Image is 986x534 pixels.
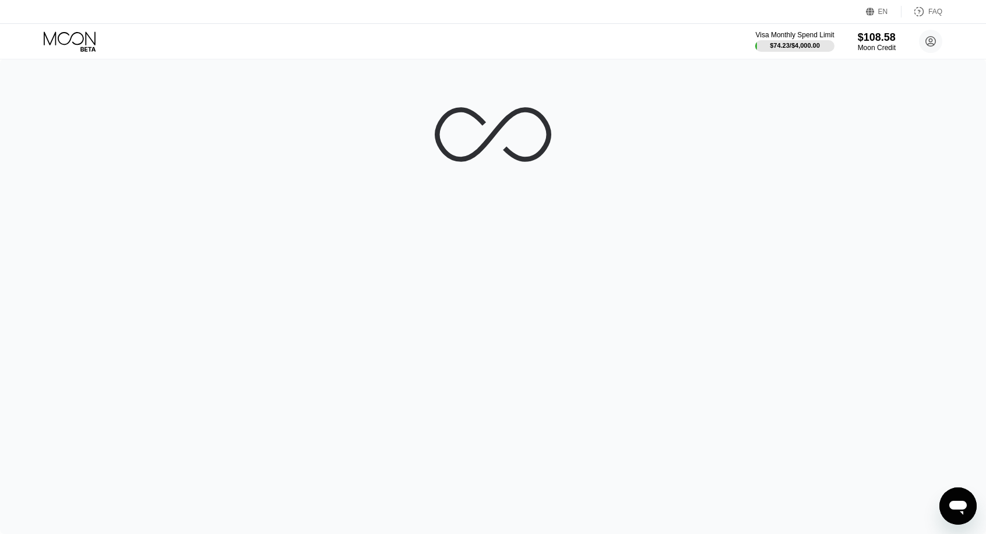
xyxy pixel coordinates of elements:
[928,8,942,16] div: FAQ
[755,31,834,39] div: Visa Monthly Spend Limit
[755,31,834,52] div: Visa Monthly Spend Limit$74.23/$4,000.00
[866,6,902,17] div: EN
[858,31,896,52] div: $108.58Moon Credit
[878,8,888,16] div: EN
[770,42,820,49] div: $74.23 / $4,000.00
[902,6,942,17] div: FAQ
[858,31,896,44] div: $108.58
[939,487,977,525] iframe: Button to launch messaging window
[858,44,896,52] div: Moon Credit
